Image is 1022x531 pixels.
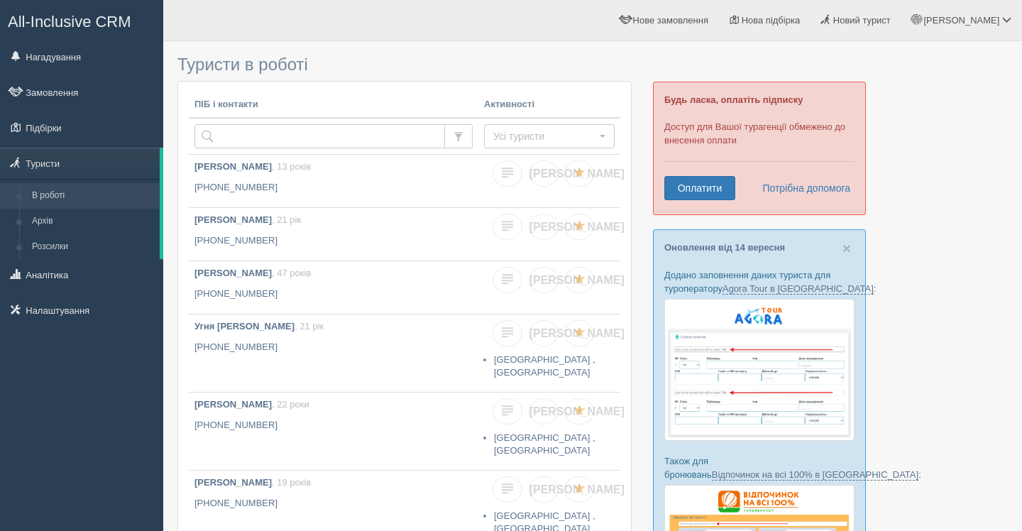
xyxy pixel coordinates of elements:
[272,399,309,410] span: , 22 роки
[664,454,855,481] p: Також для бронювань :
[26,234,160,260] a: Розсилки
[194,234,473,248] p: [PHONE_NUMBER]
[194,181,473,195] p: [PHONE_NUMBER]
[478,92,620,118] th: Активності
[189,261,478,314] a: [PERSON_NAME], 47 років [PHONE_NUMBER]
[272,161,311,172] span: , 13 років
[1,1,163,40] a: All-Inclusive CRM
[529,168,625,180] span: [PERSON_NAME]
[194,161,272,172] b: [PERSON_NAME]
[494,432,595,456] a: [GEOGRAPHIC_DATA] , [GEOGRAPHIC_DATA]
[194,497,473,510] p: [PHONE_NUMBER]
[923,15,999,26] span: [PERSON_NAME]
[842,241,851,256] button: Close
[26,183,160,209] a: В роботі
[26,209,160,234] a: Архів
[664,268,855,295] p: Додано заповнення даних туриста для туроператору :
[712,469,918,481] a: Відпочинок на всі 100% в [GEOGRAPHIC_DATA]
[653,82,866,215] div: Доступ для Вашої турагенції обмежено до внесення оплати
[194,288,473,301] p: [PHONE_NUMBER]
[493,129,596,143] span: Усі туристи
[272,214,301,225] span: , 21 рік
[189,314,478,392] a: Угня [PERSON_NAME], 21 рік [PHONE_NUMBER]
[842,240,851,256] span: ×
[529,214,559,240] a: [PERSON_NAME]
[529,405,625,417] span: [PERSON_NAME]
[194,268,272,278] b: [PERSON_NAME]
[664,176,735,200] a: Оплатити
[194,477,272,488] b: [PERSON_NAME]
[529,274,625,286] span: [PERSON_NAME]
[722,283,874,295] a: Agora Tour в [GEOGRAPHIC_DATA]
[664,299,855,441] img: agora-tour-%D1%84%D0%BE%D1%80%D0%BC%D0%B0-%D0%B1%D1%80%D0%BE%D0%BD%D1%8E%D0%B2%D0%B0%D0%BD%D0%BD%...
[529,320,559,346] a: [PERSON_NAME]
[194,214,272,225] b: [PERSON_NAME]
[494,354,595,378] a: [GEOGRAPHIC_DATA] , [GEOGRAPHIC_DATA]
[484,124,615,148] button: Усі туристи
[664,94,803,105] b: Будь ласка, оплатіть підписку
[833,15,891,26] span: Новий турист
[8,13,131,31] span: All-Inclusive CRM
[529,267,559,293] a: [PERSON_NAME]
[194,419,473,432] p: [PHONE_NUMBER]
[194,321,295,332] b: Угня [PERSON_NAME]
[529,476,559,503] a: [PERSON_NAME]
[529,483,625,496] span: [PERSON_NAME]
[189,393,478,470] a: [PERSON_NAME], 22 роки [PHONE_NUMBER]
[664,242,785,253] a: Оновлення від 14 вересня
[272,477,311,488] span: , 19 років
[194,399,272,410] b: [PERSON_NAME]
[194,341,473,354] p: [PHONE_NUMBER]
[529,160,559,187] a: [PERSON_NAME]
[742,15,801,26] span: Нова підбірка
[189,155,478,207] a: [PERSON_NAME], 13 років [PHONE_NUMBER]
[529,327,625,339] span: [PERSON_NAME]
[529,221,625,233] span: [PERSON_NAME]
[633,15,708,26] span: Нове замовлення
[529,398,559,425] a: [PERSON_NAME]
[189,92,478,118] th: ПІБ і контакти
[194,124,445,148] input: Пошук за ПІБ, паспортом або контактами
[177,55,308,74] span: Туристи в роботі
[189,208,478,261] a: [PERSON_NAME], 21 рік [PHONE_NUMBER]
[753,176,851,200] a: Потрібна допомога
[272,268,311,278] span: , 47 років
[295,321,324,332] span: , 21 рік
